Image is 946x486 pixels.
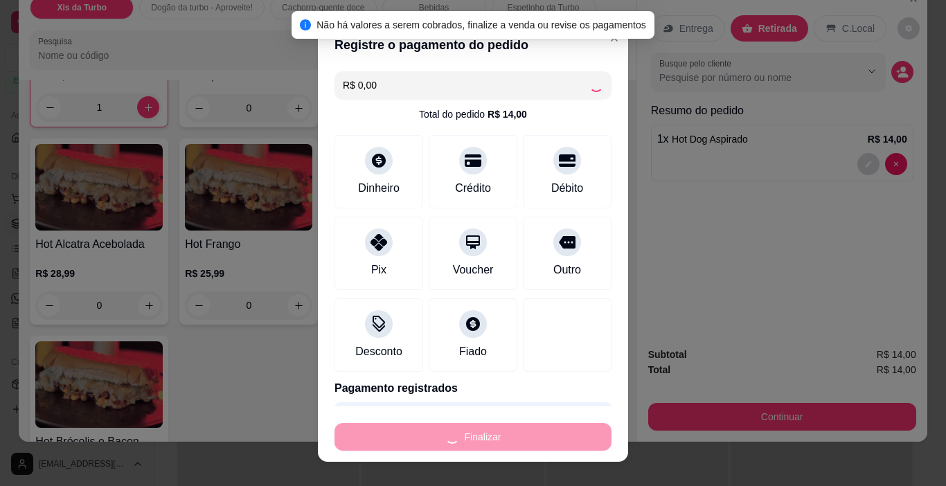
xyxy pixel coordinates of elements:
div: Pix [371,262,386,278]
div: Total do pedido [419,107,527,121]
span: Não há valores a serem cobrados, finalize a venda ou revise os pagamentos [316,19,646,30]
div: Fiado [459,343,487,360]
p: Pagamento registrados [334,380,612,397]
div: Débito [551,180,583,197]
input: Ex.: hambúrguer de cordeiro [343,71,589,99]
div: Loading [589,78,603,92]
div: Dinheiro [358,180,400,197]
div: Crédito [455,180,491,197]
div: Voucher [453,262,494,278]
div: Desconto [355,343,402,360]
span: info-circle [300,19,311,30]
div: R$ 14,00 [488,107,527,121]
header: Registre o pagamento do pedido [318,24,628,66]
div: Outro [553,262,581,278]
